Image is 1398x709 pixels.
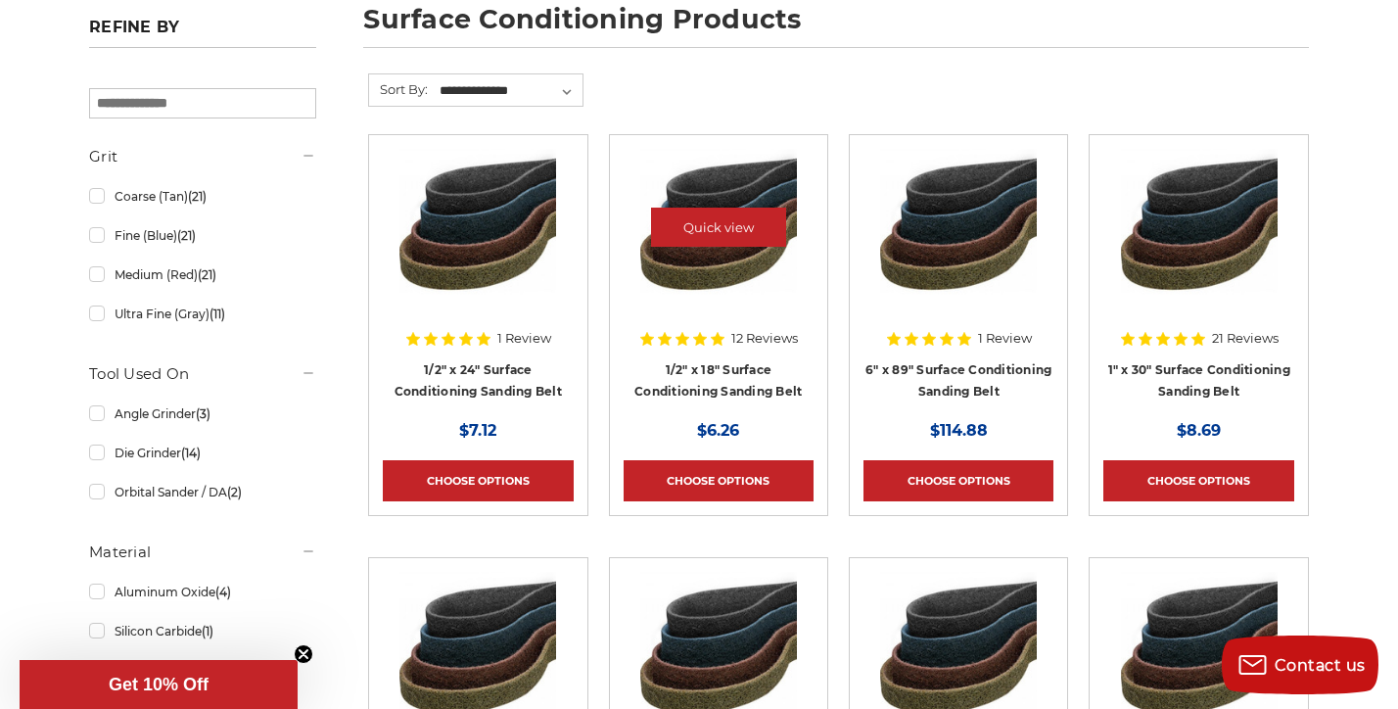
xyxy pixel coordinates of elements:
[624,460,814,501] a: Choose Options
[227,485,242,499] span: (2)
[89,475,316,509] a: Orbital Sander / DA
[89,218,316,253] a: Fine (Blue)
[863,460,1053,501] a: Choose Options
[1108,362,1290,400] a: 1" x 30" Surface Conditioning Sanding Belt
[109,675,209,694] span: Get 10% Off
[210,307,225,321] span: (11)
[459,421,496,440] span: $7.12
[863,149,1053,339] a: 6"x89" Surface Conditioning Sanding Belts
[395,362,562,400] a: 1/2" x 24" Surface Conditioning Sanding Belt
[1103,149,1293,339] a: 1"x30" Surface Conditioning Sanding Belts
[89,297,316,331] a: Ultra Fine (Gray)
[89,397,316,431] a: Angle Grinder
[634,362,802,400] a: 1/2" x 18" Surface Conditioning Sanding Belt
[89,18,316,48] h5: Refine by
[1222,636,1378,694] button: Contact us
[196,406,210,421] span: (3)
[1275,656,1366,675] span: Contact us
[1121,149,1278,306] img: 1"x30" Surface Conditioning Sanding Belts
[383,460,573,501] a: Choose Options
[89,179,316,213] a: Coarse (Tan)
[978,332,1032,345] span: 1 Review
[1103,460,1293,501] a: Choose Options
[383,149,573,339] a: Surface Conditioning Sanding Belts
[930,421,988,440] span: $114.88
[880,149,1037,306] img: 6"x89" Surface Conditioning Sanding Belts
[497,332,551,345] span: 1 Review
[89,653,316,687] a: Surface Conditioning
[89,575,316,609] a: Aluminum Oxide
[369,74,428,104] label: Sort By:
[731,332,798,345] span: 12 Reviews
[89,541,316,564] h5: Material
[640,149,797,306] img: Surface Conditioning Sanding Belts
[215,585,231,599] span: (4)
[181,446,201,460] span: (14)
[624,149,814,339] a: Surface Conditioning Sanding Belts
[177,228,196,243] span: (21)
[89,362,316,386] h5: Tool Used On
[198,267,216,282] span: (21)
[294,644,313,664] button: Close teaser
[202,624,213,638] span: (1)
[651,208,786,247] a: Quick view
[1212,332,1279,345] span: 21 Reviews
[89,145,316,168] h5: Grit
[1177,421,1221,440] span: $8.69
[89,258,316,292] a: Medium (Red)
[89,436,316,470] a: Die Grinder
[865,362,1051,400] a: 6" x 89" Surface Conditioning Sanding Belt
[89,614,316,648] a: Silicon Carbide
[697,421,739,440] span: $6.26
[437,76,582,106] select: Sort By:
[363,6,1309,48] h1: surface conditioning products
[20,660,298,709] div: Get 10% OffClose teaser
[188,189,207,204] span: (21)
[399,149,556,306] img: Surface Conditioning Sanding Belts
